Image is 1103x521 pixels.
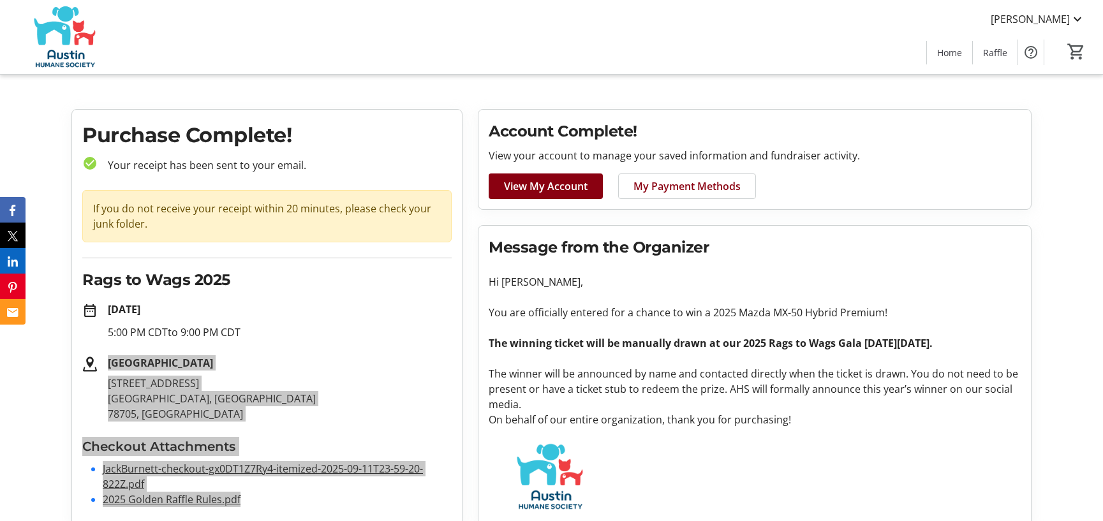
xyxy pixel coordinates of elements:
img: Austin Humane Society's Logo [8,5,121,69]
span: My Payment Methods [633,179,741,194]
strong: [DATE] [108,302,140,316]
span: Home [937,46,962,59]
h2: Rags to Wags 2025 [82,268,452,291]
a: My Payment Methods [618,173,756,199]
h2: Account Complete! [489,120,1021,143]
h3: Checkout Attachments [82,437,452,456]
strong: [GEOGRAPHIC_DATA] [108,356,213,370]
a: Home [927,41,972,64]
a: 2025 Golden Raffle Rules.pdf [103,492,241,506]
p: View your account to manage your saved information and fundraiser activity. [489,148,1021,163]
mat-icon: check_circle [82,156,98,171]
p: 5:00 PM CDT to 9:00 PM CDT [108,325,452,340]
h1: Purchase Complete! [82,120,452,150]
div: If you do not receive your receipt within 20 minutes, please check your junk folder. [82,190,452,242]
span: Raffle [983,46,1007,59]
p: The winner will be announced by name and contacted directly when the ticket is drawn. You do not ... [489,366,1021,412]
strong: The winning ticket will be manually drawn at our 2025 Rags to Wags Gala [DATE][DATE]. [489,336,933,350]
span: [PERSON_NAME] [991,11,1070,27]
p: You are officially entered for a chance to win a 2025 Mazda MX-50 Hybrid Premium! [489,305,1021,320]
p: On behalf of our entire organization, thank you for purchasing! [489,412,1021,427]
mat-icon: date_range [82,303,98,318]
button: [PERSON_NAME] [981,9,1095,29]
h2: Message from the Organizer [489,236,1021,259]
button: Help [1018,40,1044,65]
p: [STREET_ADDRESS] [GEOGRAPHIC_DATA], [GEOGRAPHIC_DATA] 78705, [GEOGRAPHIC_DATA] [108,376,452,422]
p: Hi [PERSON_NAME], [489,274,1021,290]
a: JackBurnett-checkout-gx0DT1Z7Ry4-itemized-2025-09-11T23-59-20-822Z.pdf [103,462,423,491]
p: Your receipt has been sent to your email. [98,158,452,173]
img: Austin Humane Society logo [489,443,610,511]
a: View My Account [489,173,603,199]
a: Raffle [973,41,1018,64]
span: View My Account [504,179,588,194]
button: Cart [1065,40,1088,63]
